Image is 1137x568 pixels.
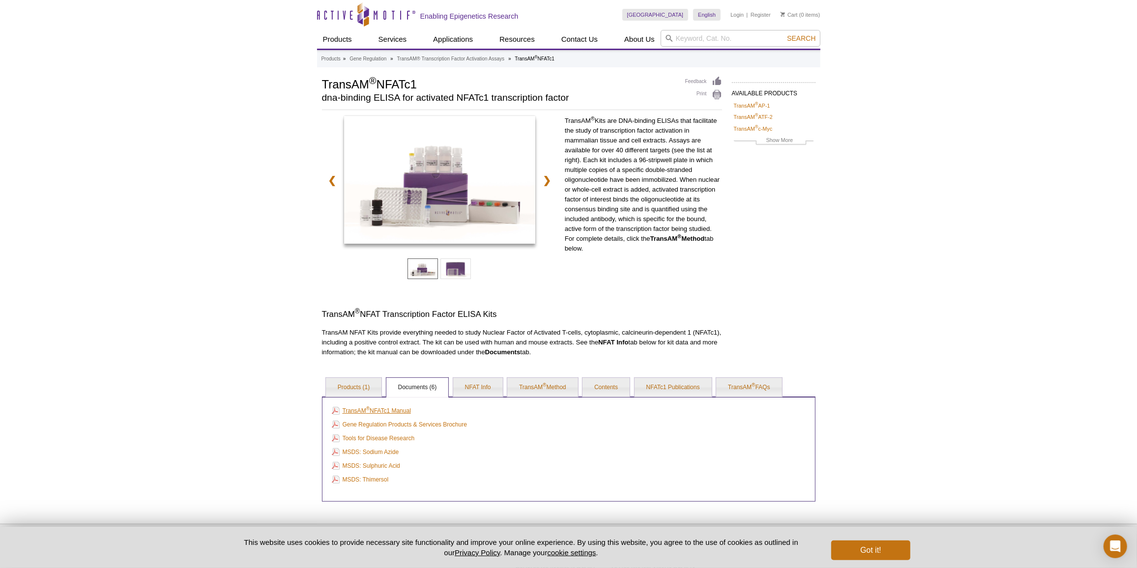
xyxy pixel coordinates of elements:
a: NFATc1 Publications [635,378,712,398]
li: | [747,9,748,21]
img: Your Cart [781,12,785,17]
h2: AVAILABLE PRODUCTS [732,82,816,100]
li: (0 items) [781,9,820,21]
button: Search [784,34,818,43]
button: Got it! [831,540,910,560]
a: Applications [427,30,479,49]
a: MSDS: Thimersol [332,474,389,485]
a: Feedback [685,76,722,87]
img: Active Motif, [317,524,430,564]
sup: ® [752,382,755,388]
a: Products [321,55,341,63]
a: TransAM®FAQs [716,378,782,398]
a: Cart [781,11,798,18]
a: Privacy Policy [455,548,500,557]
li: » [508,56,511,61]
a: TransAM®NFATc1 Manual [332,405,411,416]
p: TransAM Kits are DNA-binding ELISAs that facilitate the study of transcription factor activation ... [565,116,722,254]
a: TransAM NFATc1 Kit [344,116,535,247]
sup: ® [755,101,758,106]
p: TransAM NFAT Kits provide everything needed to study Nuclear Factor of Activated T-cells, cytopla... [322,328,722,357]
a: TransAM®AP-1 [734,101,770,110]
sup: ® [755,113,758,118]
sup: ® [543,382,546,388]
a: Gene Regulation [350,55,386,63]
img: TransAM NFATc1 Kit [344,116,535,244]
div: Open Intercom Messenger [1104,535,1127,558]
a: Tools for Disease Research [332,433,415,444]
a: English [693,9,721,21]
sup: ® [366,406,370,411]
sup: ® [591,115,595,121]
a: [GEOGRAPHIC_DATA] [622,9,689,21]
a: Contact Us [555,30,604,49]
li: » [343,56,346,61]
a: Print [685,89,722,100]
a: Register [751,11,771,18]
sup: ® [755,124,758,129]
strong: TransAM Method [650,235,705,242]
a: Products (1) [326,378,381,398]
input: Keyword, Cat. No. [661,30,820,47]
a: TransAM® Transcription Factor Activation Assays [397,55,505,63]
li: » [390,56,393,61]
a: About Us [618,30,661,49]
p: This website uses cookies to provide necessary site functionality and improve your online experie... [227,537,816,558]
button: cookie settings [547,548,596,557]
a: ❯ [536,169,557,192]
a: Show More [734,136,814,147]
a: TransAM®ATF-2 [734,113,773,121]
sup: ® [535,55,538,59]
h3: TransAM NFAT Transcription Factor ELISA Kits [322,309,722,320]
h1: TransAM NFATc1 [322,76,675,91]
a: Contents [583,378,630,398]
strong: Documents [485,348,521,356]
span: Search [787,34,816,42]
a: ❮ [322,169,343,192]
a: NFAT Info [453,378,503,398]
a: Login [730,11,744,18]
a: MSDS: Sodium Azide [332,447,399,457]
sup: ® [369,75,377,86]
li: TransAM NFATc1 [515,56,554,61]
strong: NFAT Info [598,339,628,346]
a: Services [373,30,413,49]
a: Products [317,30,358,49]
a: Resources [494,30,541,49]
a: MSDS: Sulphuric Acid [332,460,400,471]
h2: dna-binding ELISA for activated NFATc1 transcription factor [322,93,675,102]
a: Gene Regulation Products & Services Brochure [332,419,467,430]
sup: ® [355,308,360,315]
a: TransAM®c-Myc [734,124,773,133]
h2: Enabling Epigenetics Research [420,12,519,21]
a: Documents (6) [386,378,449,398]
a: TransAM®Method [507,378,578,398]
sup: ® [677,233,681,239]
